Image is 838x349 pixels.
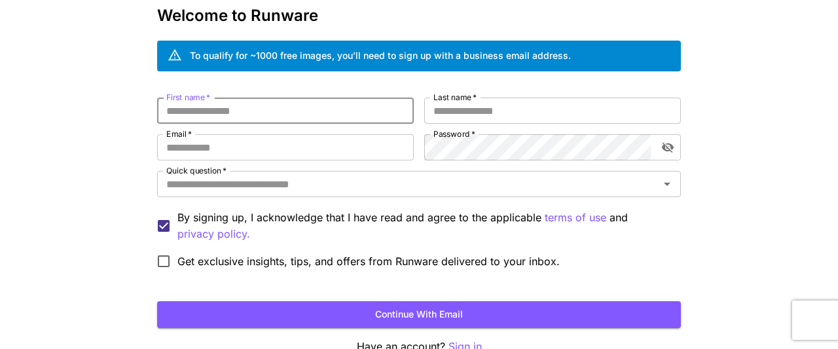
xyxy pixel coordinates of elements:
label: First name [166,92,210,103]
div: To qualify for ~1000 free images, you’ll need to sign up with a business email address. [190,48,571,62]
label: Email [166,128,192,139]
label: Password [433,128,475,139]
h3: Welcome to Runware [157,7,681,25]
p: By signing up, I acknowledge that I have read and agree to the applicable and [177,210,670,242]
label: Last name [433,92,477,103]
button: Continue with email [157,301,681,328]
label: Quick question [166,165,227,176]
p: privacy policy. [177,226,250,242]
p: terms of use [545,210,606,226]
button: Open [658,175,676,193]
button: By signing up, I acknowledge that I have read and agree to the applicable terms of use and [177,226,250,242]
button: By signing up, I acknowledge that I have read and agree to the applicable and privacy policy. [545,210,606,226]
span: Get exclusive insights, tips, and offers from Runware delivered to your inbox. [177,253,560,269]
button: toggle password visibility [656,136,680,159]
